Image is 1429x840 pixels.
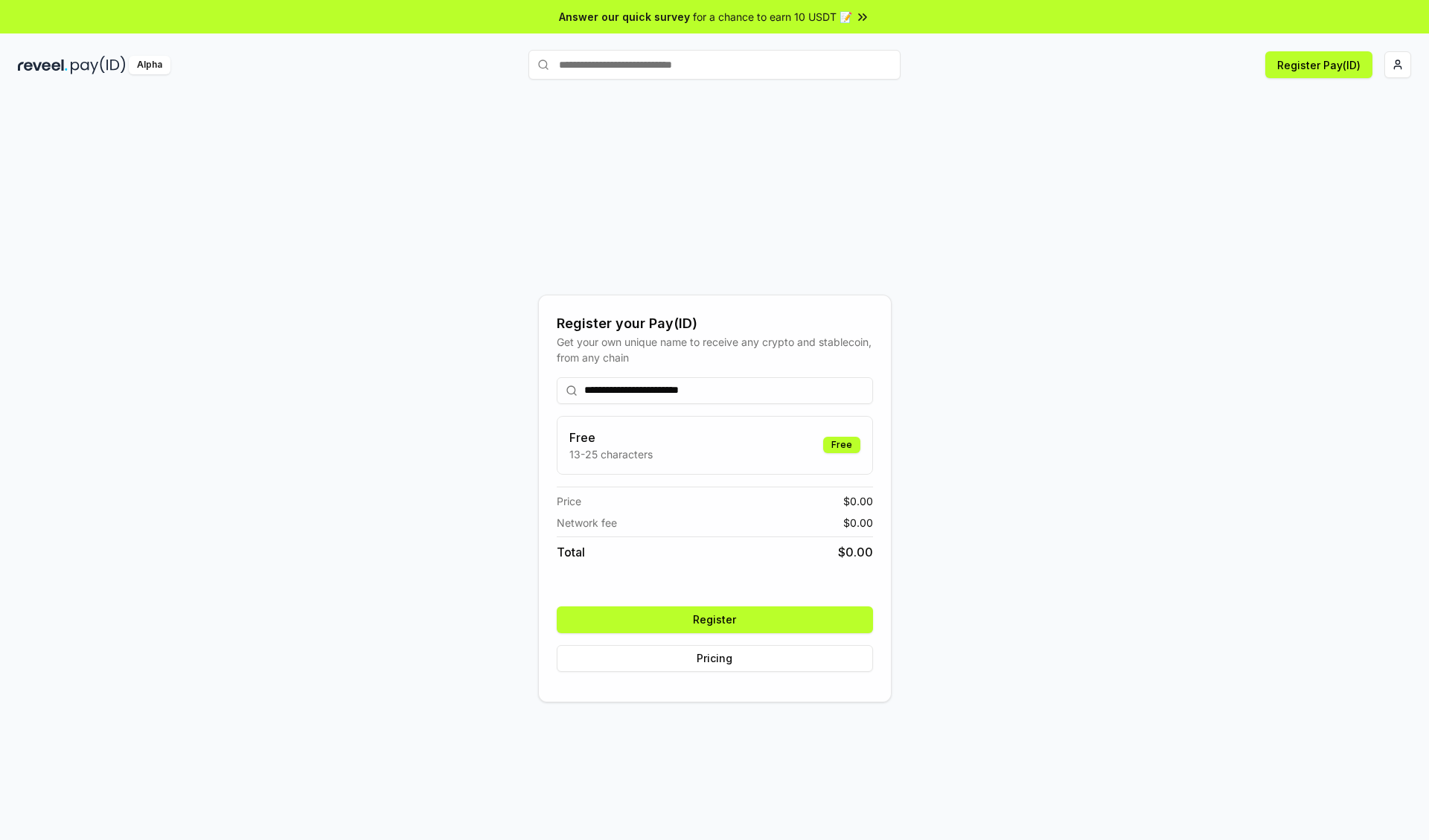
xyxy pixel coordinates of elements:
[843,493,873,509] span: $ 0.00
[838,543,873,561] span: $ 0.00
[569,446,653,462] p: 13-25 characters
[693,9,852,25] span: for a chance to earn 10 USDT 📝
[557,606,873,633] button: Register
[557,543,585,561] span: Total
[557,313,873,334] div: Register your Pay(ID)
[569,429,653,446] h3: Free
[18,56,68,74] img: reveel_dark
[557,493,581,509] span: Price
[71,56,126,74] img: pay_id
[823,437,860,453] div: Free
[129,56,170,74] div: Alpha
[557,645,873,672] button: Pricing
[843,515,873,530] span: $ 0.00
[1265,51,1372,78] button: Register Pay(ID)
[559,9,690,25] span: Answer our quick survey
[557,334,873,365] div: Get your own unique name to receive any crypto and stablecoin, from any chain
[557,515,617,530] span: Network fee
